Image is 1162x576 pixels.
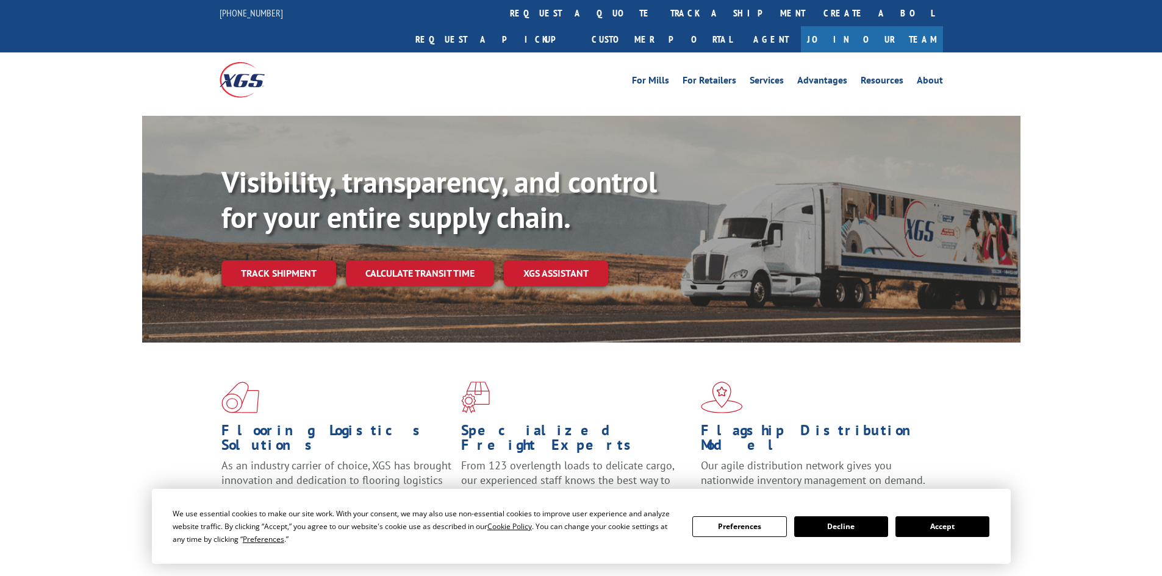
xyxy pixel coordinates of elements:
a: Track shipment [221,260,336,286]
span: As an industry carrier of choice, XGS has brought innovation and dedication to flooring logistics... [221,458,451,502]
span: Our agile distribution network gives you nationwide inventory management on demand. [701,458,925,487]
button: Decline [794,516,888,537]
a: XGS ASSISTANT [504,260,608,286]
h1: Specialized Freight Experts [461,423,692,458]
img: xgs-icon-flagship-distribution-model-red [701,382,743,413]
span: Preferences [243,534,284,544]
img: xgs-icon-focused-on-flooring-red [461,382,490,413]
p: From 123 overlength loads to delicate cargo, our experienced staff knows the best way to move you... [461,458,692,513]
a: Advantages [797,76,847,89]
button: Accept [895,516,989,537]
div: We use essential cookies to make our site work. With your consent, we may also use non-essential ... [173,507,678,546]
a: Agent [741,26,801,52]
span: Cookie Policy [487,521,532,532]
img: xgs-icon-total-supply-chain-intelligence-red [221,382,259,413]
a: Customer Portal [583,26,741,52]
a: Resources [861,76,903,89]
a: [PHONE_NUMBER] [220,7,283,19]
h1: Flooring Logistics Solutions [221,423,452,458]
a: Request a pickup [406,26,583,52]
a: Services [750,76,784,89]
a: Join Our Team [801,26,943,52]
a: For Mills [632,76,669,89]
b: Visibility, transparency, and control for your entire supply chain. [221,163,657,236]
div: Cookie Consent Prompt [152,489,1011,564]
button: Preferences [692,516,786,537]
a: About [917,76,943,89]
a: For Retailers [683,76,736,89]
a: Calculate transit time [346,260,494,286]
h1: Flagship Distribution Model [701,423,931,458]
